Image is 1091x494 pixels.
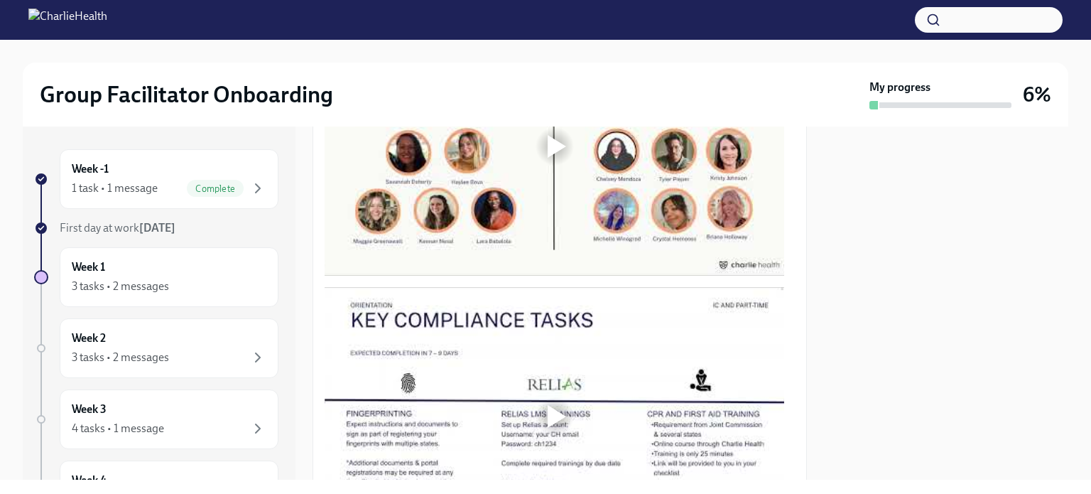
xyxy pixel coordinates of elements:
a: First day at work[DATE] [34,220,278,236]
h6: Week 4 [72,473,107,488]
a: Week 23 tasks • 2 messages [34,318,278,378]
a: Week -11 task • 1 messageComplete [34,149,278,209]
h6: Week 2 [72,331,106,346]
strong: [DATE] [139,221,175,235]
a: Week 34 tasks • 1 message [34,390,278,449]
h3: 6% [1023,82,1051,107]
strong: My progress [869,80,930,95]
div: 4 tasks • 1 message [72,421,164,436]
h2: Group Facilitator Onboarding [40,80,333,109]
div: 1 task • 1 message [72,181,158,196]
h6: Week 1 [72,259,105,275]
a: Week 13 tasks • 2 messages [34,247,278,307]
h6: Week 3 [72,402,107,417]
h6: Week -1 [72,161,109,177]
div: 3 tasks • 2 messages [72,350,169,365]
span: Complete [187,183,244,194]
div: 3 tasks • 2 messages [72,279,169,294]
img: CharlieHealth [28,9,107,31]
span: First day at work [60,221,175,235]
